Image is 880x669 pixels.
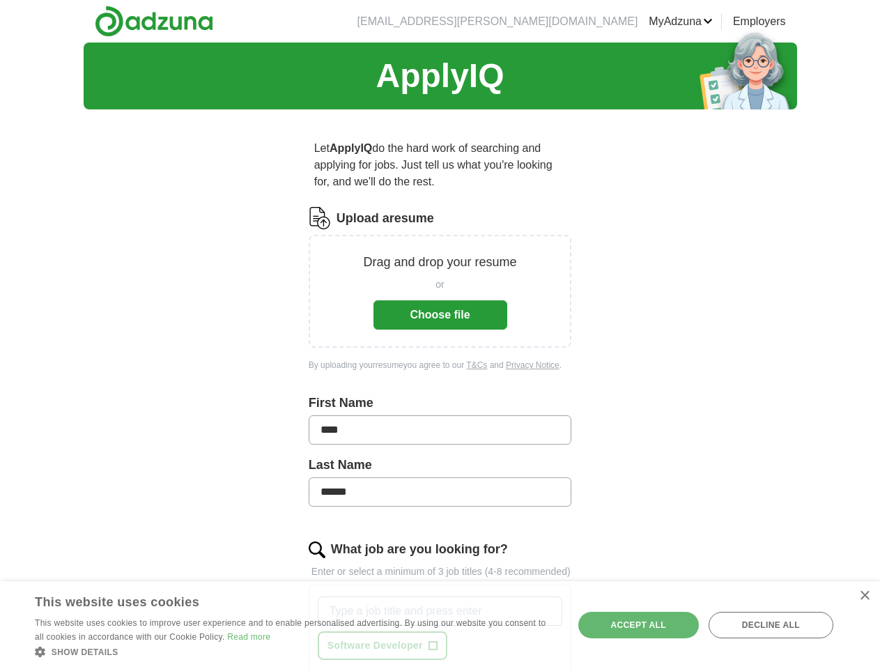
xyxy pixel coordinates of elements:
p: Enter or select a minimum of 3 job titles (4-8 recommended) [309,564,572,579]
a: MyAdzuna [649,13,713,30]
a: Read more, opens a new window [227,632,270,642]
a: T&Cs [466,360,487,370]
li: [EMAIL_ADDRESS][PERSON_NAME][DOMAIN_NAME] [357,13,638,30]
label: Last Name [309,456,572,475]
label: Upload a resume [337,209,434,228]
span: This website uses cookies to improve user experience and to enable personalised advertising. By u... [35,618,546,642]
a: Employers [733,13,786,30]
div: This website uses cookies [35,590,522,610]
p: Drag and drop your resume [363,253,516,272]
div: By uploading your resume you agree to our and . [309,359,572,371]
span: or [435,277,444,292]
strong: ApplyIQ [330,142,372,154]
img: search.png [309,541,325,558]
div: Decline all [709,612,833,638]
p: Let do the hard work of searching and applying for jobs. Just tell us what you're looking for, an... [309,134,572,196]
span: Show details [52,647,118,657]
div: Accept all [578,612,699,638]
div: Show details [35,645,557,659]
label: What job are you looking for? [331,540,508,559]
h1: ApplyIQ [376,51,504,101]
a: Privacy Notice [506,360,559,370]
button: Choose file [373,300,507,330]
img: CV Icon [309,207,331,229]
label: First Name [309,394,572,413]
img: Adzuna logo [95,6,213,37]
div: Close [859,591,870,601]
